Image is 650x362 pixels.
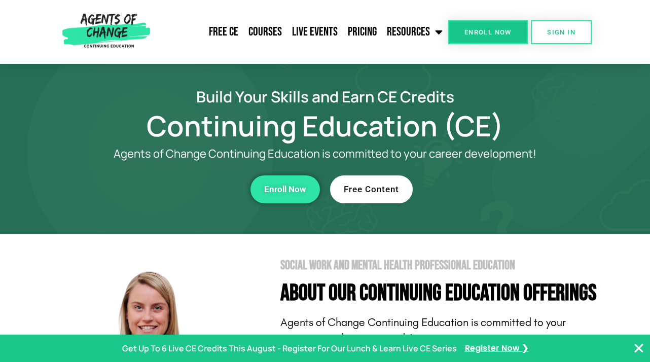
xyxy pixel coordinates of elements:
a: Pricing [343,19,382,45]
button: Close Banner [633,342,645,354]
p: Agents of Change Continuing Education is committed to your career development! [77,148,573,160]
a: Live Events [287,19,343,45]
span: Enroll Now [464,29,512,35]
h2: Social Work and Mental Health Professional Education [280,259,614,272]
a: SIGN IN [531,20,592,44]
h2: Build Your Skills and Earn CE Credits [36,89,614,104]
span: Enroll Now [264,185,306,194]
a: Free Content [330,175,413,203]
a: Free CE [204,19,243,45]
p: Get Up To 6 Live CE Credits This August - Register For Our Lunch & Learn Live CE Series [122,341,457,356]
a: Register Now ❯ [465,341,528,356]
nav: Menu [154,19,448,45]
a: Enroll Now [250,175,320,203]
span: SIGN IN [547,29,575,35]
a: Courses [243,19,287,45]
a: Resources [382,19,448,45]
span: Agents of Change Continuing Education is committed to your continuing education needs! [280,316,566,345]
a: Enroll Now [448,20,528,44]
span: Free Content [344,185,399,194]
h4: About Our Continuing Education Offerings [280,282,614,305]
h1: Continuing Education (CE) [36,114,614,137]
